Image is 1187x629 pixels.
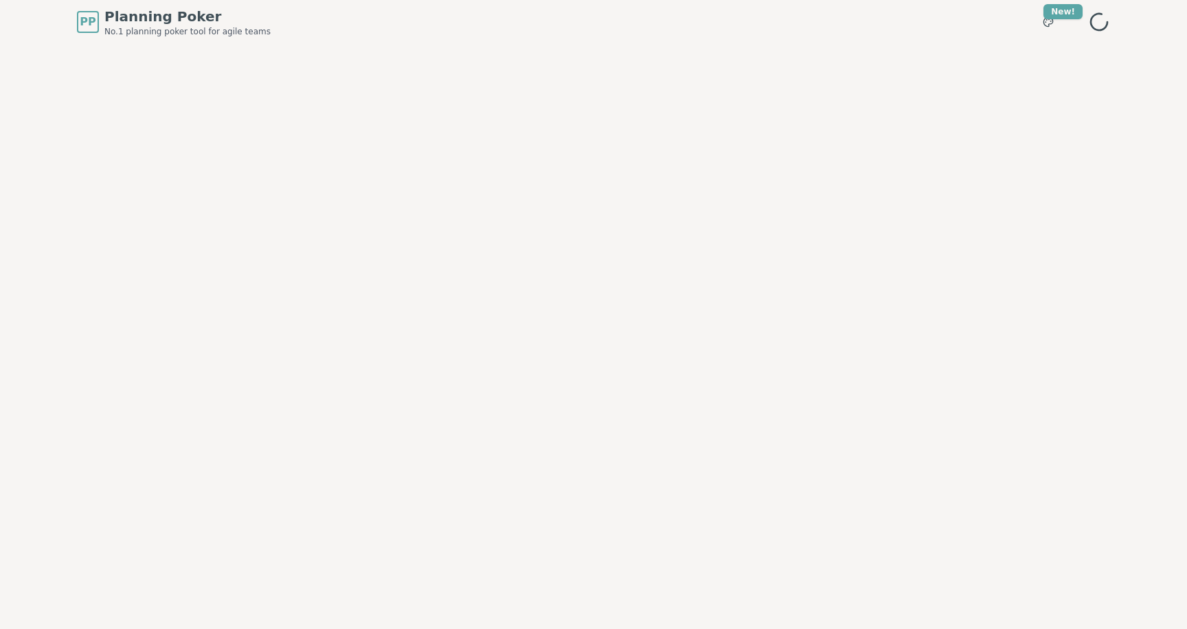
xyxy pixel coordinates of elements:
span: No.1 planning poker tool for agile teams [104,26,271,37]
span: PP [80,14,95,30]
a: PPPlanning PokerNo.1 planning poker tool for agile teams [77,7,271,37]
button: New! [1036,10,1061,34]
span: Planning Poker [104,7,271,26]
div: New! [1043,4,1083,19]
